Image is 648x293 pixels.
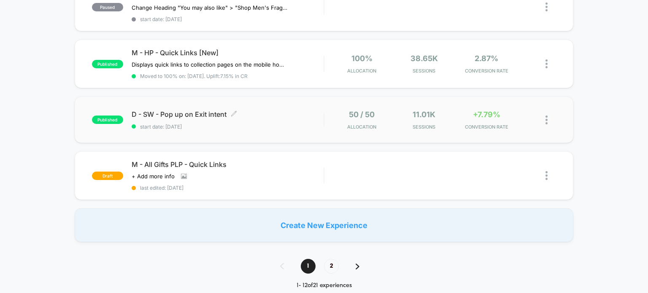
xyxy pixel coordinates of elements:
span: Allocation [347,124,376,130]
span: 38.65k [410,54,438,63]
div: Create New Experience [75,208,574,242]
span: 2.87% [475,54,498,63]
img: close [545,59,548,68]
span: start date: [DATE] [132,16,324,22]
span: 1 [301,259,316,274]
span: 50 / 50 [349,110,375,119]
span: draft [92,172,123,180]
span: start date: [DATE] [132,124,324,130]
span: +7.79% [473,110,500,119]
span: M - HP - Quick Links [New] [132,48,324,57]
img: pagination forward [356,263,359,269]
span: 100% [351,54,373,63]
span: Moved to 100% on: [DATE] . Uplift: 7.15% in CR [140,73,248,79]
span: 2 [324,259,339,274]
span: + Add more info [132,173,175,180]
img: close [545,116,548,124]
img: close [545,171,548,180]
span: Displays quick links to collection pages on the mobile homepage. [132,61,288,68]
span: Change Heading "You may also like" > "Shop Men's Fragrances" [132,4,288,11]
span: Allocation [347,68,376,74]
span: published [92,116,123,124]
span: 11.01k [413,110,435,119]
span: M - All Gifts PLP - Quick Links [132,160,324,169]
span: Sessions [395,124,453,130]
span: published [92,60,123,68]
span: Sessions [395,68,453,74]
span: paused [92,3,123,11]
span: CONVERSION RATE [457,68,516,74]
span: CONVERSION RATE [457,124,516,130]
div: 1 - 12 of 21 experiences [272,282,376,289]
span: D - SW - Pop up on Exit intent [132,110,324,118]
span: last edited: [DATE] [132,185,324,191]
img: close [545,3,548,11]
